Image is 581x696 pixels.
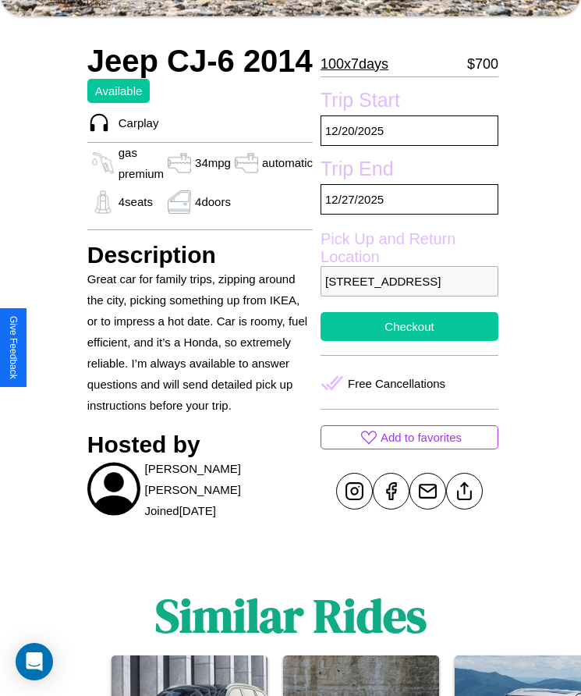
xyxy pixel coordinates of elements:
p: automatic [262,152,313,173]
p: Carplay [111,112,159,133]
p: Add to favorites [381,427,462,448]
p: 12 / 20 / 2025 [321,115,498,146]
img: gas [164,151,195,175]
label: Pick Up and Return Location [321,230,498,266]
p: 100 x 7 days [321,51,388,76]
p: 12 / 27 / 2025 [321,184,498,215]
p: Great car for family trips, zipping around the city, picking something up from IKEA, or to impres... [87,268,313,416]
img: gas [87,151,119,175]
p: Joined [DATE] [144,500,215,521]
p: 34 mpg [195,152,231,173]
p: [PERSON_NAME] [PERSON_NAME] [144,458,313,500]
h3: Description [87,242,313,268]
p: gas premium [119,142,164,184]
p: $ 700 [467,51,498,76]
img: gas [164,190,195,214]
p: Free Cancellations [348,373,445,394]
p: 4 seats [119,191,153,212]
label: Trip Start [321,89,498,115]
button: Checkout [321,312,498,341]
div: Open Intercom Messenger [16,643,53,680]
p: [STREET_ADDRESS] [321,266,498,297]
p: Available [95,80,143,101]
img: gas [231,151,262,175]
div: Give Feedback [8,316,19,379]
h1: Similar Rides [155,584,427,648]
img: gas [87,190,119,214]
button: Add to favorites [321,425,498,449]
h3: Hosted by [87,431,313,458]
label: Trip End [321,158,498,184]
h2: Jeep CJ-6 2014 [87,44,313,79]
p: 4 doors [195,191,231,212]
